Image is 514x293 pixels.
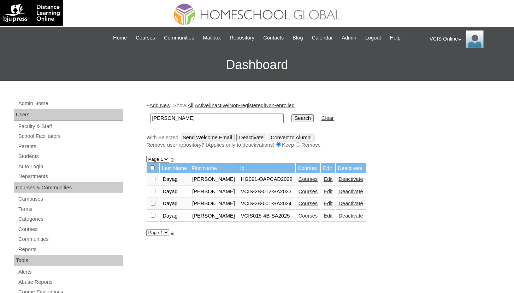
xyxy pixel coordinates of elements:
[260,34,287,42] a: Contacts
[14,182,123,194] div: Courses & Communities
[342,34,356,42] span: Admin
[18,99,123,108] a: Admin Home
[265,103,295,108] a: Non-enrolled
[189,173,238,185] td: [PERSON_NAME]
[299,201,318,206] a: Courses
[293,34,303,42] span: Blog
[390,34,401,42] span: Help
[4,49,510,81] h3: Dashboard
[18,195,123,203] a: Campuses
[160,210,189,222] td: Dayag
[4,4,60,23] img: logo-white.png
[18,268,123,276] a: Alerts
[299,189,318,194] a: Courses
[18,152,123,161] a: Students
[338,34,360,42] a: Admin
[210,103,228,108] a: Inactive
[362,34,385,42] a: Logout
[160,173,189,185] td: Dayag
[238,163,295,173] td: Id
[338,213,363,219] a: Deactivate
[268,134,314,141] input: Convert to Alumni
[466,30,484,48] img: VCIS Online Admin
[365,34,381,42] span: Logout
[324,213,332,219] a: Edit
[324,189,332,194] a: Edit
[146,102,496,148] div: + | Show: | | | |
[226,34,258,42] a: Repository
[230,34,254,42] span: Repository
[238,210,295,222] td: VCIS015-4B-SA2025
[324,176,332,182] a: Edit
[171,230,173,235] a: »
[160,34,198,42] a: Communities
[136,34,155,42] span: Courses
[18,278,123,287] a: Abuse Reports
[132,34,159,42] a: Courses
[188,103,193,108] a: All
[189,210,238,222] td: [PERSON_NAME]
[321,163,335,173] td: Edit
[386,34,404,42] a: Help
[312,34,333,42] span: Calendar
[238,198,295,210] td: VCIS-3B-001-SA2024
[263,34,284,42] span: Contacts
[18,162,123,171] a: Auto Login
[18,172,123,181] a: Departments
[14,255,123,266] div: Tools
[18,235,123,244] a: Communities
[18,225,123,234] a: Courses
[18,142,123,151] a: Parents
[189,163,238,173] td: First Name
[146,141,496,149] div: Remove user repository? (Applies only to deactivations) Keep Remove
[291,114,313,122] input: Search
[14,109,123,121] div: Users
[189,186,238,198] td: [PERSON_NAME]
[18,205,123,214] a: Terms
[195,103,209,108] a: Active
[321,115,334,121] a: Clear
[238,186,295,198] td: VCIS-2B-012-SA2023
[336,163,366,173] td: Deactivate
[18,245,123,254] a: Reports
[160,198,189,210] td: Dayag
[308,34,336,42] a: Calendar
[149,103,170,108] a: Add New
[289,34,306,42] a: Blog
[171,156,173,162] a: »
[160,186,189,198] td: Dayag
[238,173,295,185] td: HG091-OAPCAD2022
[150,114,284,123] input: Search
[203,34,221,42] span: Mailbox
[299,176,318,182] a: Courses
[180,134,235,141] input: Send Welcome Email
[164,34,194,42] span: Communities
[229,103,264,108] a: Non-registered
[160,163,189,173] td: Last Name
[110,34,130,42] a: Home
[296,163,321,173] td: Courses
[18,215,123,224] a: Categories
[18,122,123,131] a: Faculty & Staff
[200,34,225,42] a: Mailbox
[324,201,332,206] a: Edit
[236,134,266,141] input: Deactivate
[338,176,363,182] a: Deactivate
[338,189,363,194] a: Deactivate
[338,201,363,206] a: Deactivate
[299,213,318,219] a: Courses
[189,198,238,210] td: [PERSON_NAME]
[430,30,507,48] div: VCIS Online
[18,132,123,141] a: School Facilitators
[113,34,127,42] span: Home
[146,134,496,149] div: With Selected:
